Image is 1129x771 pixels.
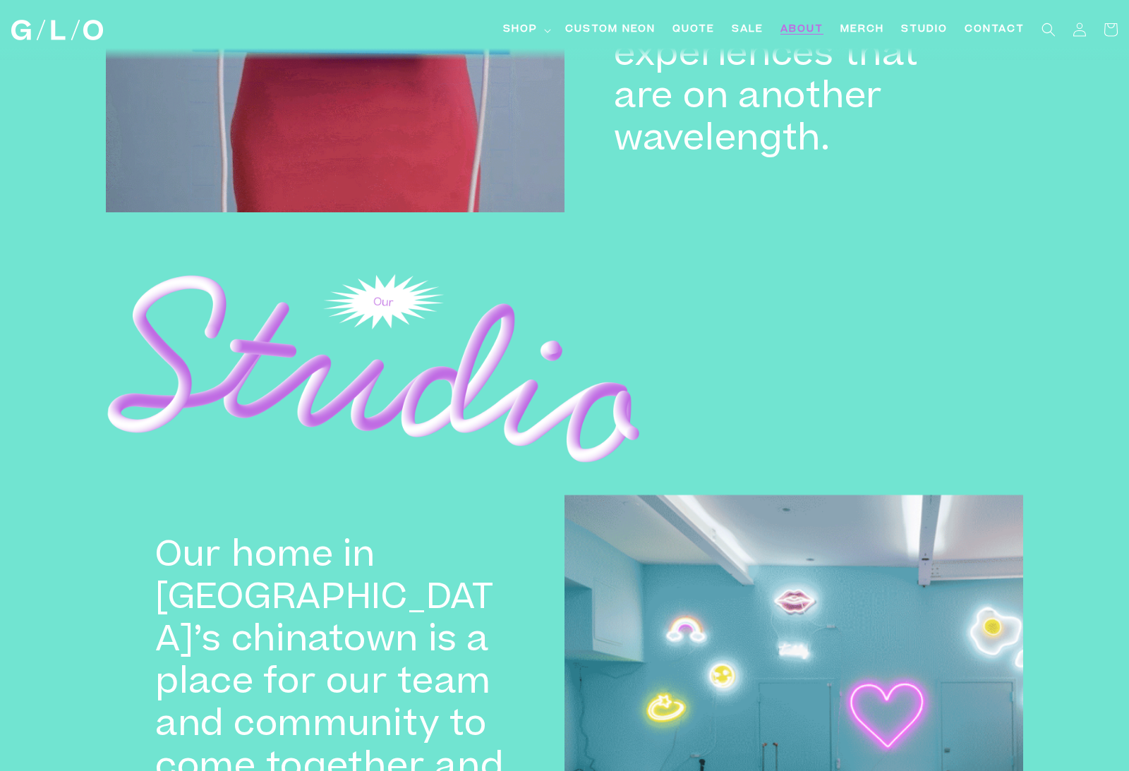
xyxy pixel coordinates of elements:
a: Studio [893,14,956,46]
summary: Search [1033,14,1064,45]
img: ourstudio_2cfbcc42-cd8b-4f2c-9b9a-b0fcd48c2369.png [106,263,656,487]
a: Merch [832,14,893,46]
span: Quote [672,23,715,37]
a: GLO Studio [6,15,109,46]
a: SALE [723,14,772,46]
a: About [772,14,832,46]
a: Contact [956,14,1033,46]
a: Custom Neon [557,14,664,46]
span: About [780,23,823,37]
span: SALE [732,23,763,37]
span: Shop [503,23,538,37]
span: Contact [965,23,1025,37]
span: Custom Neon [565,23,656,37]
summary: Shop [495,14,557,46]
span: Studio [901,23,948,37]
span: Merch [840,23,884,37]
img: GLO Studio [11,20,103,40]
iframe: Chat Widget [1058,703,1129,771]
a: Quote [664,14,723,46]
